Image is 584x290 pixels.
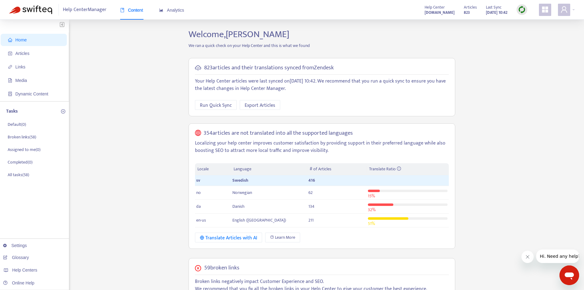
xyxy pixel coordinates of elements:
[464,4,477,11] span: Articles
[195,140,449,154] p: Localizing your help center improves customer satisfaction by providing support in their preferre...
[204,265,239,272] h5: 59 broken links
[464,9,470,16] strong: 823
[196,203,201,210] span: da
[3,243,27,248] a: Settings
[8,51,12,56] span: account-book
[240,100,280,110] button: Export Articles
[308,203,315,210] span: 134
[3,280,34,285] a: Online Help
[8,78,12,83] span: file-image
[368,220,375,227] span: 51 %
[159,8,163,12] span: area-chart
[15,37,27,42] span: Home
[195,65,201,71] span: cloud-sync
[425,4,445,11] span: Help Center
[232,203,245,210] span: Danish
[8,65,12,69] span: link
[12,268,37,273] span: Help Centers
[265,233,300,242] a: Learn More
[8,38,12,42] span: home
[8,121,26,128] p: Default ( 0 )
[308,177,315,184] span: 416
[195,78,449,92] p: Your Help Center articles were last synced on [DATE] 10:42 . We recommend that you run a quick sy...
[159,8,184,13] span: Analytics
[8,159,32,165] p: Completed ( 0 )
[536,249,579,263] iframe: Message from company
[232,217,286,224] span: English ([GEOGRAPHIC_DATA])
[15,51,29,56] span: Articles
[425,9,455,16] a: [DOMAIN_NAME]
[120,8,124,12] span: book
[4,4,44,9] span: Hi. Need any help?
[200,234,257,242] div: Translate Articles with AI
[196,177,200,184] span: sv
[308,189,313,196] span: 62
[195,163,231,175] th: Locale
[15,78,27,83] span: Media
[204,130,353,137] h5: 354 articles are not translated into all the supported languages
[8,146,40,153] p: Assigned to me ( 0 )
[195,100,237,110] button: Run Quick Sync
[232,177,248,184] span: Swedish
[63,4,106,16] span: Help Center Manager
[232,189,252,196] span: Norwegian
[195,130,201,137] span: global
[521,251,534,263] iframe: Close message
[184,42,460,49] p: We ran a quick check on your Help Center and this is what we found
[231,163,307,175] th: Language
[307,163,366,175] th: # of Articles
[196,217,206,224] span: en-us
[368,206,376,213] span: 32 %
[9,6,52,14] img: Swifteq
[518,6,526,14] img: sync.dc5367851b00ba804db3.png
[560,6,568,13] span: user
[204,64,334,72] h5: 823 articles and their translations synced from Zendesk
[15,64,25,69] span: Links
[15,91,48,96] span: Dynamic Content
[369,166,446,172] div: Translate Ratio
[196,189,201,196] span: no
[308,217,314,224] span: 211
[275,234,295,241] span: Learn More
[8,134,36,140] p: Broken links ( 58 )
[368,192,375,199] span: 15 %
[61,109,65,114] span: plus-circle
[195,233,262,242] button: Translate Articles with AI
[8,92,12,96] span: container
[200,102,232,109] span: Run Quick Sync
[120,8,143,13] span: Content
[195,265,201,271] span: close-circle
[486,4,502,11] span: Last Sync
[6,108,18,115] p: Tasks
[486,9,507,16] strong: [DATE] 10:42
[245,102,275,109] span: Export Articles
[8,172,29,178] p: All tasks ( 58 )
[541,6,549,13] span: appstore
[189,27,289,42] span: Welcome, [PERSON_NAME]
[3,255,29,260] a: Glossary
[559,265,579,285] iframe: Button to launch messaging window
